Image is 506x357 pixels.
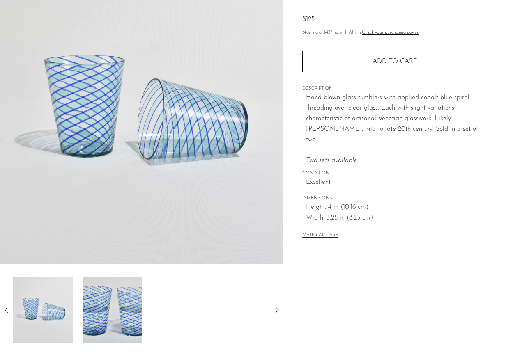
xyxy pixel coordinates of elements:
span: Excellent. [306,177,487,188]
span: CONDITION [302,170,487,177]
span: $43 [323,30,331,35]
p: Starting at /mo with Affirm. [302,29,487,37]
button: MATERIAL CARE [302,233,338,239]
span: Add to cart [373,58,417,65]
p: Hand-blown glass tumblers with applied cobalt blue spiral threading over clear glass. Each with s... [306,93,487,166]
span: DESCRIPTION [302,85,487,93]
span: DIMENSIONS [302,195,487,202]
img: Blue Spiral Glass Tumblers [83,277,142,343]
img: Blue Spiral Glass Tumblers [13,277,73,343]
button: Add to cart [302,51,487,72]
span: Height: 4 in (10.16 cm) [306,202,487,213]
span: Width: 3.25 in (8.25 cm) [306,213,487,224]
span: $125 [302,16,315,23]
a: Check your purchasing power - Learn more about Affirm Financing (opens in modal) [362,30,419,35]
em: Two sets available. [306,157,359,164]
